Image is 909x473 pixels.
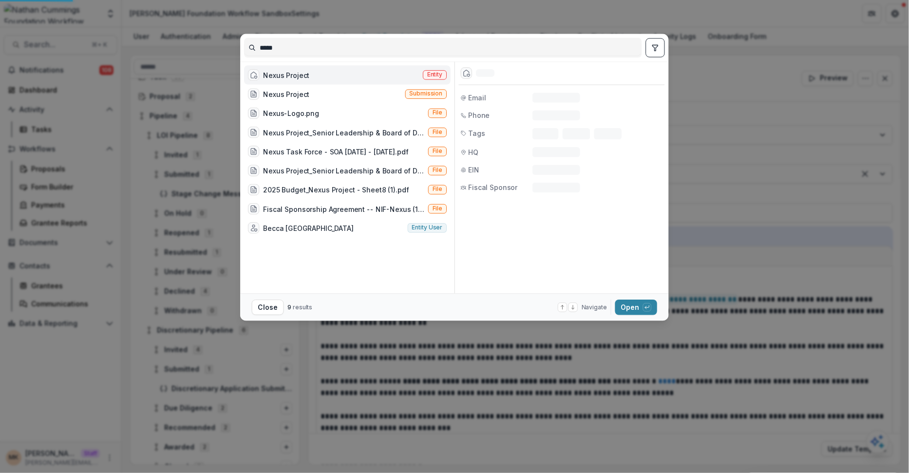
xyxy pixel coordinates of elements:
span: Entity [427,71,442,78]
span: File [433,110,443,116]
span: Navigate [582,303,607,312]
span: File [433,129,443,135]
button: Open [615,300,657,315]
div: Nexus Project_Senior Leadership & Board of Directors.pdf [263,127,424,137]
div: Nexus-Logo.png [263,108,319,118]
div: Nexus Task Force - SOA [DATE] - [DATE].pdf [263,147,408,157]
div: Nexus Project_Senior Leadership & Board of Directors (1).pdf [263,166,424,176]
span: Entity user [412,224,443,231]
button: toggle filters [646,38,665,57]
span: File [433,148,443,154]
span: File [433,205,443,212]
span: File [433,186,443,193]
div: Nexus Project [263,70,309,80]
span: Tags [468,128,485,138]
span: EIN [468,165,479,175]
div: Nexus Project [263,89,309,99]
span: Email [468,93,486,103]
button: Close [252,300,284,315]
span: results [293,303,312,311]
span: 9 [287,303,291,311]
span: Fiscal Sponsor [468,183,517,193]
span: File [433,167,443,174]
div: Becca [GEOGRAPHIC_DATA] [263,223,354,233]
div: 2025 Budget_Nexus Project - Sheet8 (1).pdf [263,185,409,195]
span: Submission [410,91,443,97]
div: Fiscal Sponsorship Agreement -- NIF-Nexus (1).pdf [263,204,424,214]
span: HQ [468,147,478,157]
span: Phone [468,111,490,121]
